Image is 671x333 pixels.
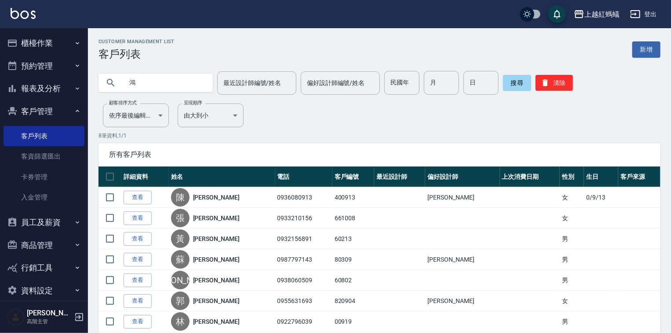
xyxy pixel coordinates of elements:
[560,187,584,208] td: 女
[332,270,375,291] td: 60802
[584,166,618,187] th: 生日
[98,132,660,140] p: 8 筆資料, 1 / 1
[124,253,152,266] a: 查看
[560,311,584,332] td: 男
[123,71,206,95] input: 搜尋關鍵字
[169,166,275,187] th: 姓名
[503,75,531,91] button: 搜尋
[275,229,332,249] td: 0932156891
[124,191,152,204] a: 查看
[171,229,190,248] div: 黃
[193,234,240,243] a: [PERSON_NAME]
[124,315,152,329] a: 查看
[184,100,202,106] label: 呈現順序
[193,317,240,326] a: [PERSON_NAME]
[7,308,25,326] img: Person
[4,279,84,302] button: 資料設定
[4,256,84,279] button: 行銷工具
[275,270,332,291] td: 0938060509
[4,32,84,55] button: 櫃檯作業
[618,166,660,187] th: 客戶來源
[627,6,660,22] button: 登出
[4,167,84,187] a: 卡券管理
[548,5,566,23] button: save
[124,294,152,308] a: 查看
[560,229,584,249] td: 男
[124,232,152,246] a: 查看
[425,187,500,208] td: [PERSON_NAME]
[332,166,375,187] th: 客戶編號
[171,188,190,207] div: 陳
[332,311,375,332] td: 00919
[4,234,84,257] button: 商品管理
[332,229,375,249] td: 60213
[560,270,584,291] td: 男
[4,100,84,123] button: 客戶管理
[425,249,500,270] td: [PERSON_NAME]
[27,309,72,318] h5: [PERSON_NAME]
[171,312,190,331] div: 林
[560,166,584,187] th: 性別
[98,39,175,44] h2: Customer Management List
[193,193,240,202] a: [PERSON_NAME]
[275,249,332,270] td: 0987797143
[193,276,240,285] a: [PERSON_NAME]
[584,9,620,20] div: 上越紅螞蟻
[425,291,500,311] td: [PERSON_NAME]
[124,274,152,287] a: 查看
[171,292,190,310] div: 郭
[500,166,560,187] th: 上次消費日期
[332,249,375,270] td: 80309
[332,291,375,311] td: 820904
[178,104,244,127] div: 由大到小
[193,255,240,264] a: [PERSON_NAME]
[171,271,190,289] div: [PERSON_NAME]
[275,311,332,332] td: 0922796039
[332,187,375,208] td: 400913
[536,75,573,91] button: 清除
[121,166,169,187] th: 詳細資料
[109,100,137,106] label: 顧客排序方式
[4,187,84,207] a: 入金管理
[4,126,84,146] a: 客戶列表
[103,104,169,127] div: 依序最後編輯時間
[560,291,584,311] td: 女
[4,55,84,78] button: 預約管理
[27,318,72,326] p: 高階主管
[193,214,240,222] a: [PERSON_NAME]
[124,211,152,225] a: 查看
[4,77,84,100] button: 報表及分析
[570,5,623,23] button: 上越紅螞蟻
[275,187,332,208] td: 0936080913
[560,249,584,270] td: 男
[11,8,36,19] img: Logo
[632,41,660,58] a: 新增
[275,208,332,229] td: 0933210156
[109,150,650,159] span: 所有客戶列表
[275,291,332,311] td: 0955631693
[171,209,190,227] div: 張
[275,166,332,187] th: 電話
[193,296,240,305] a: [PERSON_NAME]
[332,208,375,229] td: 661008
[4,211,84,234] button: 員工及薪資
[98,48,175,60] h3: 客戶列表
[560,208,584,229] td: 女
[374,166,425,187] th: 最近設計師
[425,166,500,187] th: 偏好設計師
[171,250,190,269] div: 蘇
[584,187,618,208] td: 0/9/13
[4,146,84,166] a: 客資篩選匯出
